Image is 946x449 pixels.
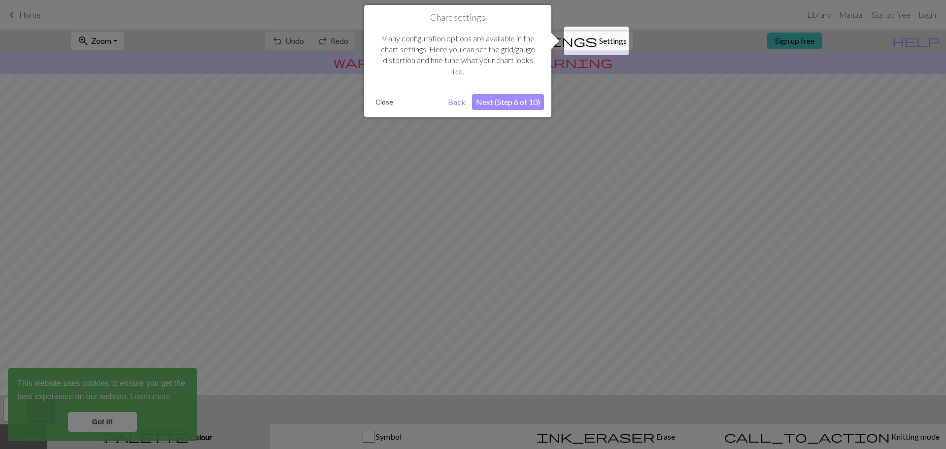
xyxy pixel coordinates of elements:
button: Next (Step 6 of 10) [472,94,544,110]
h1: Chart settings [372,12,544,23]
button: Back [444,94,470,110]
div: Many configuration options are available in the chart settings. Here you can set the grid/gauge d... [372,23,544,87]
div: Chart settings [364,5,551,117]
button: Close [372,95,397,109]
